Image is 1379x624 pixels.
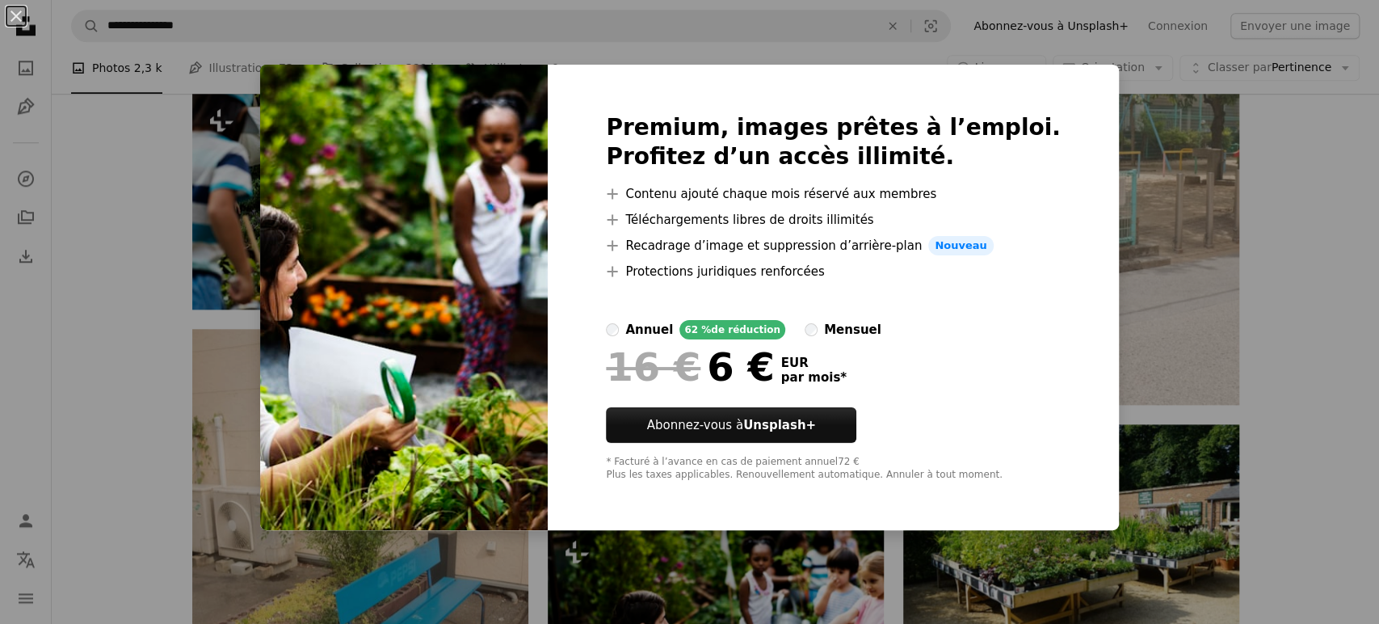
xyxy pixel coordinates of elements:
span: EUR [781,356,847,370]
span: par mois * [781,370,847,385]
img: premium_photo-1726736653840-44efbc637f6b [260,65,548,530]
input: mensuel [805,323,818,336]
h2: Premium, images prêtes à l’emploi. Profitez d’un accès illimité. [606,113,1061,171]
strong: Unsplash+ [743,418,816,432]
span: 16 € [606,346,700,388]
div: 6 € [606,346,774,388]
li: Protections juridiques renforcées [606,262,1061,281]
div: * Facturé à l’avance en cas de paiement annuel 72 € Plus les taxes applicables. Renouvellement au... [606,456,1061,482]
div: 62 % de réduction [679,320,785,339]
div: mensuel [824,320,881,339]
li: Téléchargements libres de droits illimités [606,210,1061,230]
button: Abonnez-vous àUnsplash+ [606,407,856,443]
input: annuel62 %de réduction [606,323,619,336]
li: Recadrage d’image et suppression d’arrière-plan [606,236,1061,255]
div: annuel [625,320,673,339]
span: Nouveau [928,236,993,255]
li: Contenu ajouté chaque mois réservé aux membres [606,184,1061,204]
